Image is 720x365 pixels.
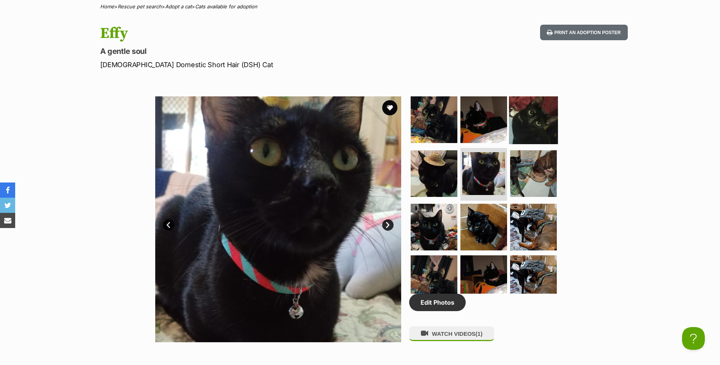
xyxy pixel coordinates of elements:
[118,3,162,9] a: Rescue pet search
[195,3,257,9] a: Cats available for adoption
[165,3,192,9] a: Adopt a cat
[460,255,507,302] img: Photo of Effy
[476,330,482,337] span: (1)
[100,3,114,9] a: Home
[81,4,639,9] div: > > >
[411,255,457,302] img: Photo of Effy
[682,327,705,350] iframe: Help Scout Beacon - Open
[100,46,421,57] p: A gentle soul
[540,25,627,40] button: Print an adoption poster
[409,294,466,311] a: Edit Photos
[510,255,557,302] img: Photo of Effy
[411,150,457,197] img: Photo of Effy
[411,96,457,143] img: Photo of Effy
[460,96,507,143] img: Photo of Effy
[382,100,397,115] button: favourite
[100,25,421,42] h1: Effy
[462,152,505,195] img: Photo of Effy
[155,96,401,342] img: Photo of Effy
[382,219,394,231] a: Next
[409,326,494,341] button: WATCH VIDEOS(1)
[510,204,557,250] img: Photo of Effy
[460,204,507,250] img: Photo of Effy
[163,219,174,231] a: Prev
[411,204,457,250] img: Photo of Effy
[510,150,557,197] img: Photo of Effy
[100,60,421,70] p: [DEMOGRAPHIC_DATA] Domestic Short Hair (DSH) Cat
[509,95,558,144] img: Photo of Effy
